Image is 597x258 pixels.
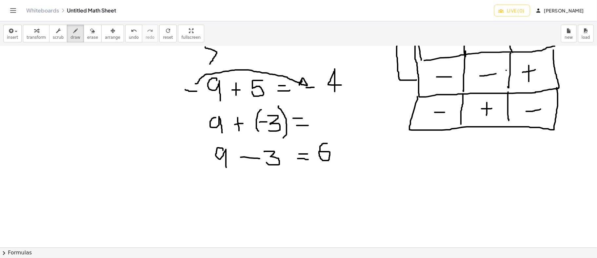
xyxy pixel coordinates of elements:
button: redoredo [142,25,158,42]
span: undo [129,35,139,40]
span: reset [163,35,173,40]
span: [PERSON_NAME] [537,8,584,13]
span: transform [27,35,46,40]
span: arrange [105,35,120,40]
button: arrange [101,25,124,42]
span: load [582,35,590,40]
button: draw [67,25,84,42]
button: transform [23,25,50,42]
button: load [578,25,594,42]
span: insert [7,35,18,40]
span: draw [70,35,80,40]
button: undoundo [125,25,142,42]
span: Live (0) [500,8,525,13]
button: new [561,25,577,42]
button: refreshreset [159,25,176,42]
button: scrub [49,25,67,42]
span: fullscreen [182,35,201,40]
i: redo [147,27,153,35]
a: Whiteboards [26,7,59,14]
button: fullscreen [178,25,204,42]
i: refresh [165,27,171,35]
button: insert [3,25,22,42]
i: undo [131,27,137,35]
button: Toggle navigation [8,5,18,16]
span: scrub [53,35,64,40]
button: erase [84,25,102,42]
button: Live (0) [494,5,530,16]
span: new [565,35,573,40]
button: [PERSON_NAME] [531,5,589,16]
span: erase [87,35,98,40]
span: redo [146,35,154,40]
